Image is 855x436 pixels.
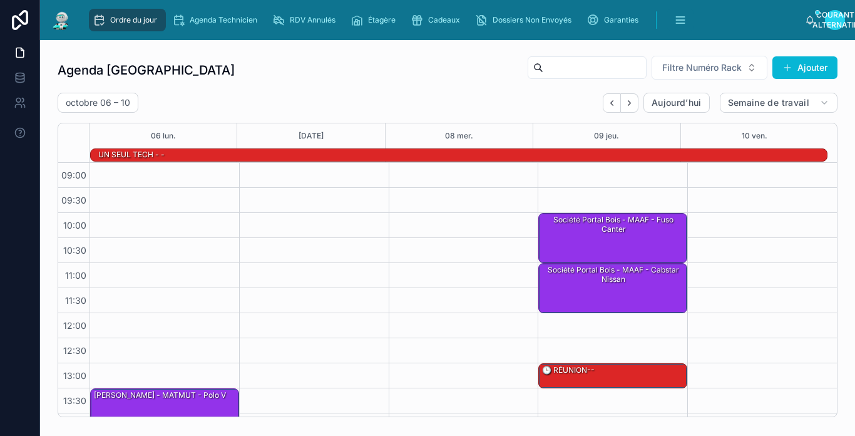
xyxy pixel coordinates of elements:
button: [DATE] [299,123,324,148]
div: contenu défilant [83,6,805,34]
div: 🕒 RÉUNION-- [541,365,596,376]
div: Société Portal bois - MAAF - Fuso canter [541,214,686,235]
button: Précédent [603,93,621,113]
span: 11:30 [62,295,90,306]
a: Garanties [583,9,647,31]
div: Société Portal bois - MAAF - cabstar nissan [541,264,686,285]
span: 13:00 [60,370,90,381]
font: Ajouter [797,61,827,74]
span: 10:00 [60,220,90,231]
span: Aujourd’hui [652,97,702,108]
a: Agenda Technicien [168,9,266,31]
div: Société Portal bois - MAAF - cabstar nissan [539,264,687,313]
button: Ajouter [772,56,837,79]
span: 12:30 [60,345,90,356]
button: 06 lun. [151,123,176,148]
span: RDV Annulés [290,15,335,25]
button: Aujourd’hui [643,93,710,113]
h2: octobre 06 – 10 [66,96,130,109]
button: Prochain [621,93,638,113]
h1: Agenda [GEOGRAPHIC_DATA] [58,61,235,79]
button: 09 jeu. [594,123,619,148]
div: UN SEUL TECH - - [97,149,166,160]
a: Cadeaux [407,9,469,31]
span: 10:30 [60,245,90,256]
span: 12:00 [60,320,90,331]
button: 10 ven. [742,123,767,148]
span: Étagère [368,15,396,25]
a: Étagère [347,9,404,31]
a: RDV Annulés [269,9,344,31]
span: 09:30 [58,195,90,205]
button: 08 mer. [445,123,473,148]
span: Ordre du jour [110,15,157,25]
a: Ordre du jour [89,9,166,31]
button: Semaine de travail [720,93,837,113]
span: Agenda Technicien [190,15,257,25]
div: [PERSON_NAME] - MATMUT - polo V [93,390,227,401]
span: 11:00 [62,270,90,281]
div: 🕒 RÉUNION-- [539,364,687,388]
span: 09:00 [58,170,90,180]
span: Semaine de travail [728,97,809,108]
span: Filtre Numéro Rack [662,61,742,74]
button: Bouton de sélection [652,56,767,80]
div: UN SEUL TECH - - [97,148,166,161]
img: Logo de l’application [50,10,73,30]
span: 13:30 [60,395,90,406]
span: Dossiers Non Envoyés [493,15,571,25]
div: Société Portal bois - MAAF - Fuso canter [539,214,687,262]
span: Cadeaux [428,15,460,25]
a: Dossiers Non Envoyés [471,9,580,31]
span: Garanties [604,15,638,25]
